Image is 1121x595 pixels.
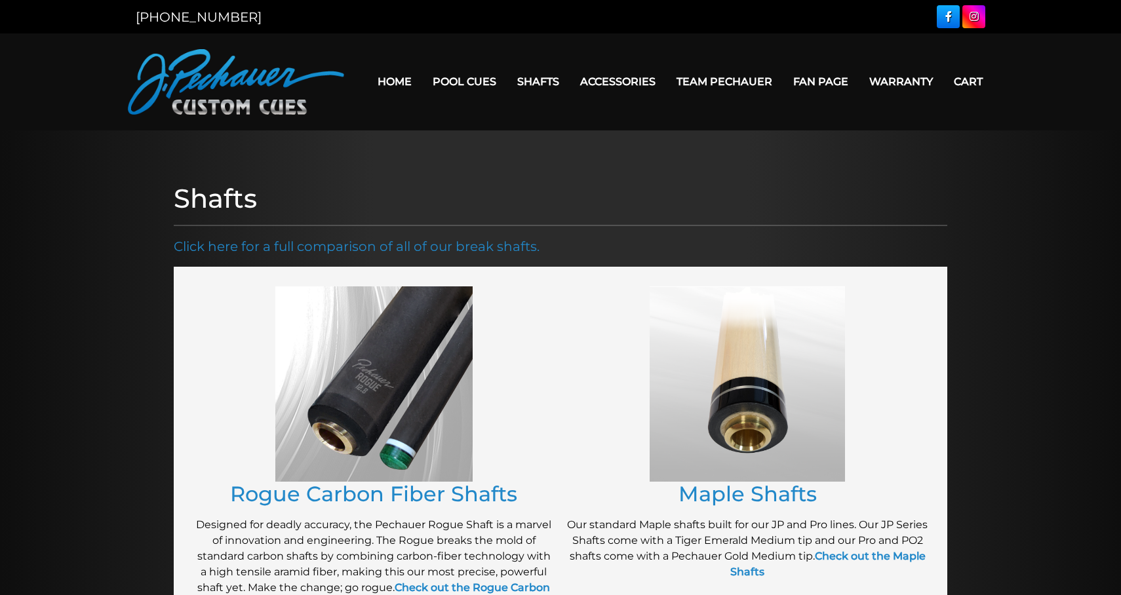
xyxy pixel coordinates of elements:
a: Check out the Maple Shafts [730,550,926,578]
a: Rogue Carbon Fiber Shafts [230,481,517,507]
a: Home [367,65,422,98]
h1: Shafts [174,183,947,214]
a: Shafts [507,65,570,98]
a: Warranty [859,65,943,98]
img: Pechauer Custom Cues [128,49,344,115]
a: Pool Cues [422,65,507,98]
a: Maple Shafts [678,481,817,507]
a: Team Pechauer [666,65,783,98]
a: [PHONE_NUMBER] [136,9,262,25]
a: Accessories [570,65,666,98]
a: Click here for a full comparison of all of our break shafts. [174,239,540,254]
p: Our standard Maple shafts built for our JP and Pro lines. Our JP Series Shafts come with a Tiger ... [567,517,928,580]
a: Fan Page [783,65,859,98]
a: Cart [943,65,993,98]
